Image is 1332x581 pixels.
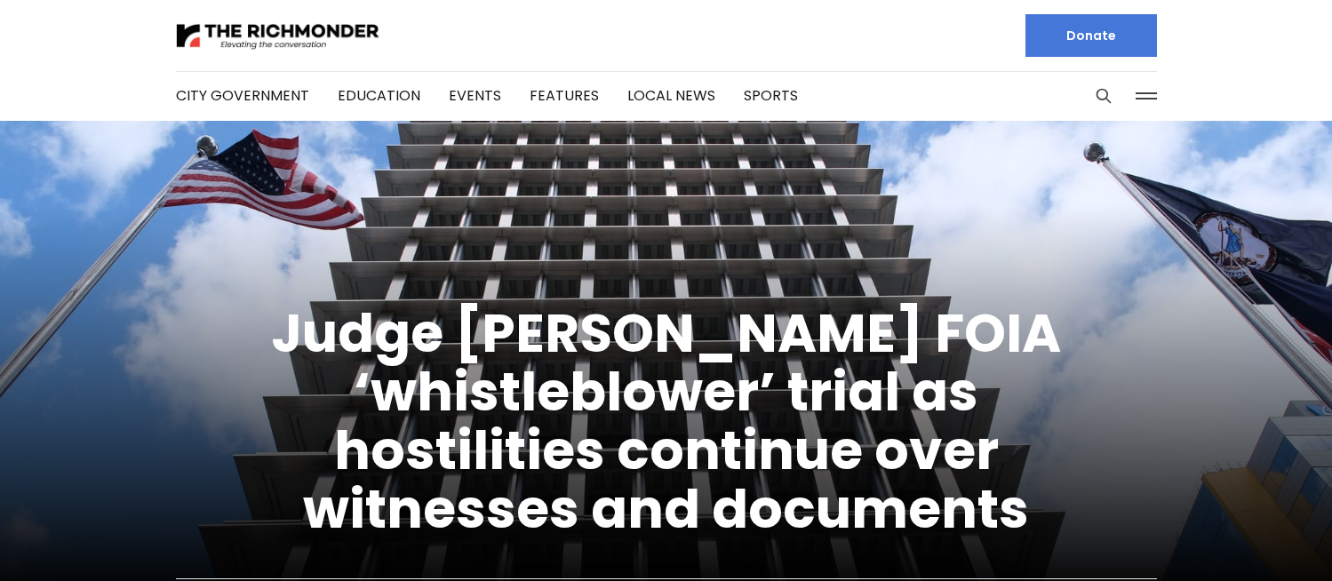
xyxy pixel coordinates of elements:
iframe: portal-trigger [1181,494,1332,581]
a: Judge [PERSON_NAME] FOIA ‘whistleblower’ trial as hostilities continue over witnesses and documents [271,296,1061,546]
a: City Government [176,85,309,106]
a: Donate [1025,14,1157,57]
button: Search this site [1090,83,1117,109]
a: Education [338,85,420,106]
a: Local News [627,85,715,106]
a: Features [530,85,599,106]
a: Events [449,85,501,106]
img: The Richmonder [176,20,380,52]
a: Sports [744,85,798,106]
